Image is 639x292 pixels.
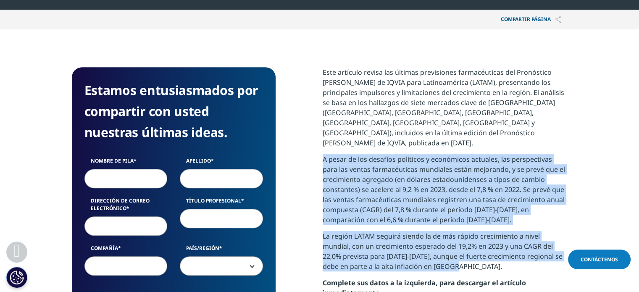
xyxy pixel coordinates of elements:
font: Contáctenos [581,256,618,263]
a: Contáctenos [568,250,631,269]
font: Estamos entusiasmados por compartir con usted nuestras últimas ideas. [84,82,258,141]
font: Nombre de pila [91,157,134,164]
img: Compartir PÁGINA [555,16,561,23]
font: País/Región [186,245,219,252]
font: Este artículo revisa las últimas previsiones farmacéuticas del Pronóstico [PERSON_NAME] de IQVIA ... [323,68,564,147]
font: Compañía [91,245,118,252]
button: Configuración de cookies [6,267,27,288]
font: Dirección de correo electrónico [91,197,150,212]
font: La región LATAM seguirá siendo la de más rápido crecimiento a nivel mundial, con un crecimiento e... [323,231,563,271]
font: Apellido [186,157,211,164]
button: Compartir PÁGINACompartir PÁGINA [494,10,568,29]
font: A pesar de los desafíos políticos y económicos actuales, las perspectivas para las ventas farmacé... [323,155,565,224]
font: Compartir PÁGINA [501,16,551,23]
font: Título profesional [186,197,241,204]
